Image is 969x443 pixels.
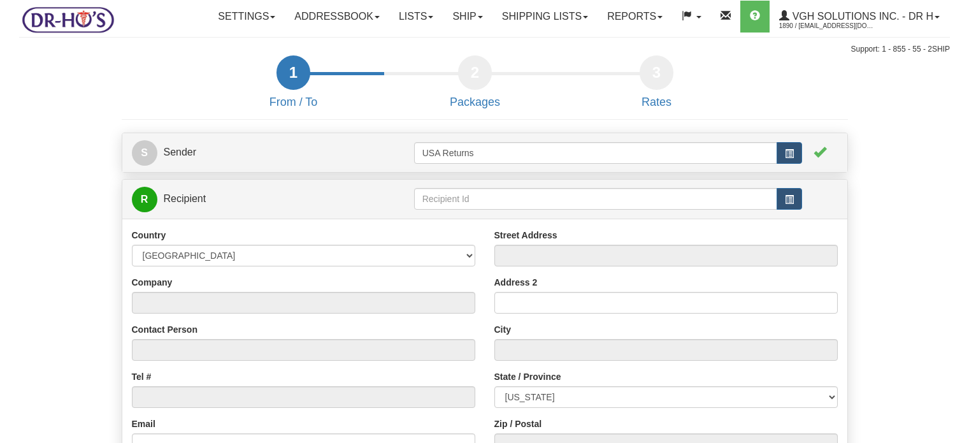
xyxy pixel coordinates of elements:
label: Street Address [494,229,557,242]
label: Email [132,418,155,430]
a: Lists [389,1,443,33]
a: RRecipient [132,186,379,212]
span: S [132,140,157,166]
label: Contact Person [132,323,197,336]
span: R [132,187,157,212]
label: City [494,323,511,336]
a: Shipping lists [492,1,598,33]
label: Tel # [132,370,152,383]
a: Settings [208,1,285,33]
div: 1 [276,55,310,90]
a: 3 Rates [566,67,747,109]
span: VGH Solutions Inc. - Dr H [789,11,933,22]
div: 3 [640,55,673,90]
a: Reports [598,1,672,33]
div: Support: 1 - 855 - 55 - 2SHIP [19,44,950,55]
a: 1 From / To [203,67,384,109]
label: State / Province [494,370,561,383]
label: Address 2 [494,276,538,289]
h4: Packages [384,96,566,109]
a: SSender [132,140,414,166]
h4: From / To [203,96,384,109]
label: Zip / Postal [494,418,542,430]
span: 1890 / [EMAIL_ADDRESS][DOMAIN_NAME] [779,20,875,33]
h4: Rates [566,96,747,109]
label: Company [132,276,173,289]
img: logo1890.jpg [19,3,117,36]
a: Addressbook [285,1,389,33]
a: VGH Solutions Inc. - Dr H 1890 / [EMAIL_ADDRESS][DOMAIN_NAME] [770,1,949,33]
label: Country [132,229,166,242]
iframe: chat widget [940,156,968,286]
div: 2 [458,55,492,90]
input: Sender Id [414,142,777,164]
a: Ship [443,1,492,33]
a: 2 Packages [384,67,566,109]
input: Recipient Id [414,188,777,210]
